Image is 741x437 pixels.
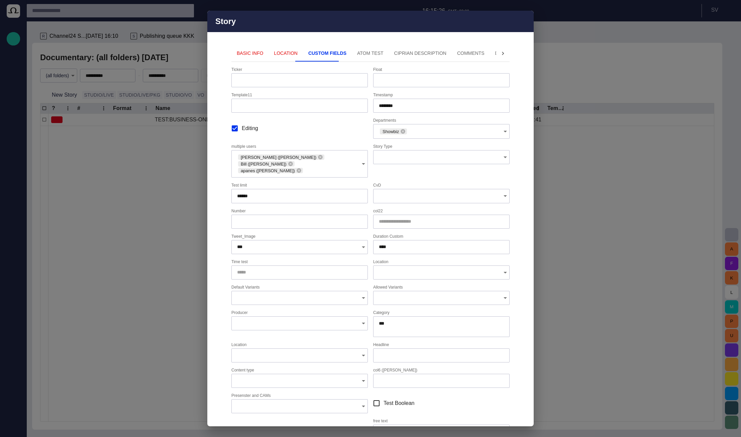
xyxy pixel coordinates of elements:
button: Open [359,351,368,360]
button: Open [501,127,510,136]
label: Time test [231,259,248,264]
label: Producer [231,310,248,316]
button: Open [501,293,510,303]
button: Basic Info [231,45,269,62]
label: Allowed Variants [373,284,403,290]
span: Test Boolean [384,399,415,407]
label: Presenster and CAMs [231,393,271,399]
button: ATOM Test [352,45,389,62]
button: Ciprian description [389,45,452,62]
label: Duration Custom [373,233,403,239]
label: col22 [373,208,383,214]
label: free text [373,418,388,424]
label: Location [373,259,388,264]
button: Open [501,152,510,162]
label: Test limit [231,183,247,188]
span: Bill ([PERSON_NAME]) [238,161,289,168]
label: Headline [373,342,389,348]
span: Editing [242,124,258,132]
div: Showbiz [380,128,407,134]
label: Departments [373,118,396,123]
label: Template11 [231,92,252,98]
label: col6 ([PERSON_NAME]) [373,367,417,373]
label: CvD [373,183,381,188]
button: Open [359,242,368,252]
span: Showbiz [380,128,402,135]
label: Timestamp [373,92,393,98]
label: multiple users [231,144,256,149]
label: Ticker [231,67,242,73]
h2: Story [215,17,236,26]
button: Open [501,268,510,277]
label: Default Variants [231,284,259,290]
label: Category [373,310,390,316]
label: Float [373,67,382,73]
label: Number [231,208,246,214]
div: Story [207,11,534,426]
div: [PERSON_NAME] ([PERSON_NAME]) [238,154,324,160]
label: Content type [231,367,254,373]
div: apanes ([PERSON_NAME]) [238,168,303,173]
button: Location [269,45,303,62]
label: Location [231,342,246,348]
button: Open [359,376,368,386]
button: Open [501,191,510,201]
div: Bill ([PERSON_NAME]) [238,161,295,167]
span: apanes ([PERSON_NAME]) [238,168,298,174]
label: Story Type [373,144,392,149]
button: Description 2 [490,45,536,62]
button: Custom Fields [303,45,352,62]
button: Open [359,402,368,411]
label: Tweet_Image [231,233,255,239]
button: Open [359,159,368,169]
span: [PERSON_NAME] ([PERSON_NAME]) [238,154,319,161]
button: Open [359,319,368,328]
button: Comments [452,45,490,62]
button: Open [359,293,368,303]
div: Story [207,11,534,32]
